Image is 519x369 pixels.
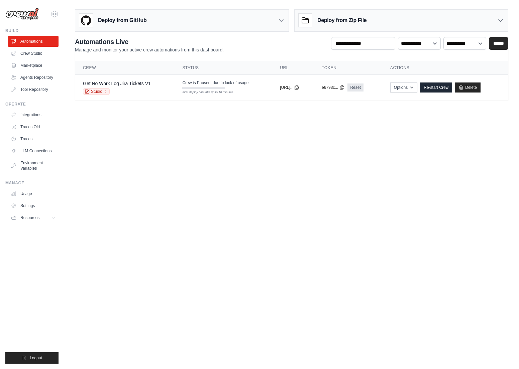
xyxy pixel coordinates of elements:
[75,61,174,75] th: Crew
[272,61,314,75] th: URL
[314,61,382,75] th: Token
[382,61,508,75] th: Actions
[75,37,224,46] h2: Automations Live
[182,90,225,95] div: First deploy can take up to 10 minutes
[347,83,363,91] a: Reset
[8,158,59,174] a: Environment Variables
[8,48,59,59] a: Crew Studio
[83,81,151,86] a: Get No Work Log Jira Tickets V1
[5,352,59,364] button: Logout
[8,212,59,223] button: Resources
[79,14,93,27] img: GitHub Logo
[322,85,345,90] button: e6793c...
[8,188,59,199] a: Usage
[8,36,59,47] a: Automations
[5,102,59,107] div: Operate
[174,61,272,75] th: Status
[5,28,59,33] div: Build
[420,82,452,93] a: Re-start Crew
[8,134,59,144] a: Traces
[30,355,42,361] span: Logout
[5,8,39,20] img: Logo
[390,82,417,93] button: Options
[75,46,224,53] p: Manage and monitor your active crew automations from this dashboard.
[8,122,59,132] a: Traces Old
[8,60,59,71] a: Marketplace
[83,88,110,95] a: Studio
[8,146,59,156] a: LLM Connections
[182,80,248,85] span: Crew is Paused, due to lack of usage
[455,82,481,93] a: Delete
[5,180,59,186] div: Manage
[8,200,59,211] a: Settings
[8,110,59,120] a: Integrations
[98,16,146,24] h3: Deploy from GitHub
[8,84,59,95] a: Tool Repository
[8,72,59,83] a: Agents Repository
[317,16,367,24] h3: Deploy from Zip File
[20,215,39,220] span: Resources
